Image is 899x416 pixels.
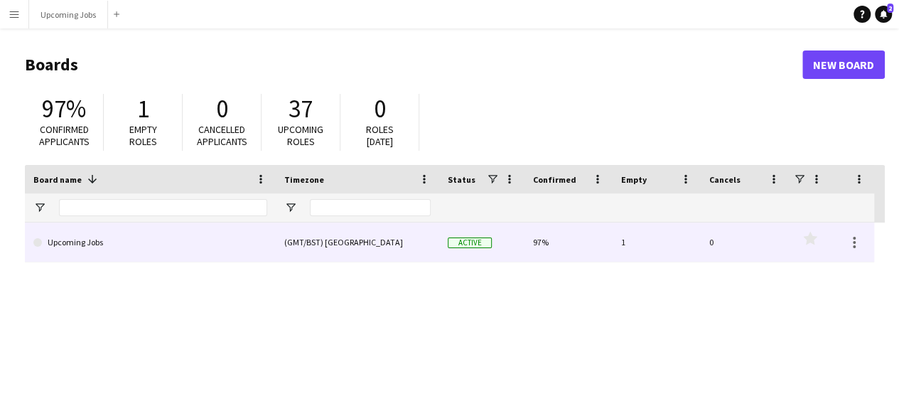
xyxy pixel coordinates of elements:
span: Timezone [284,174,324,185]
span: 37 [289,93,313,124]
span: 1 [137,93,149,124]
span: Empty [621,174,647,185]
h1: Boards [25,54,802,75]
span: Active [448,238,492,248]
div: 1 [613,223,701,262]
button: Open Filter Menu [284,201,297,214]
span: Roles [DATE] [366,123,394,148]
span: 97% [42,93,86,124]
a: 2 [875,6,892,23]
span: 0 [216,93,228,124]
span: Confirmed [533,174,576,185]
span: Status [448,174,475,185]
div: (GMT/BST) [GEOGRAPHIC_DATA] [276,223,439,262]
span: 2 [887,4,893,13]
div: 97% [524,223,613,262]
a: New Board [802,50,885,79]
button: Open Filter Menu [33,201,46,214]
span: Cancels [709,174,741,185]
span: Confirmed applicants [39,123,90,148]
span: 0 [374,93,386,124]
div: 0 [701,223,789,262]
button: Upcoming Jobs [29,1,108,28]
span: Board name [33,174,82,185]
input: Timezone Filter Input [310,199,431,216]
a: Upcoming Jobs [33,223,267,262]
span: Empty roles [129,123,157,148]
span: Cancelled applicants [197,123,247,148]
span: Upcoming roles [278,123,323,148]
input: Board name Filter Input [59,199,267,216]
